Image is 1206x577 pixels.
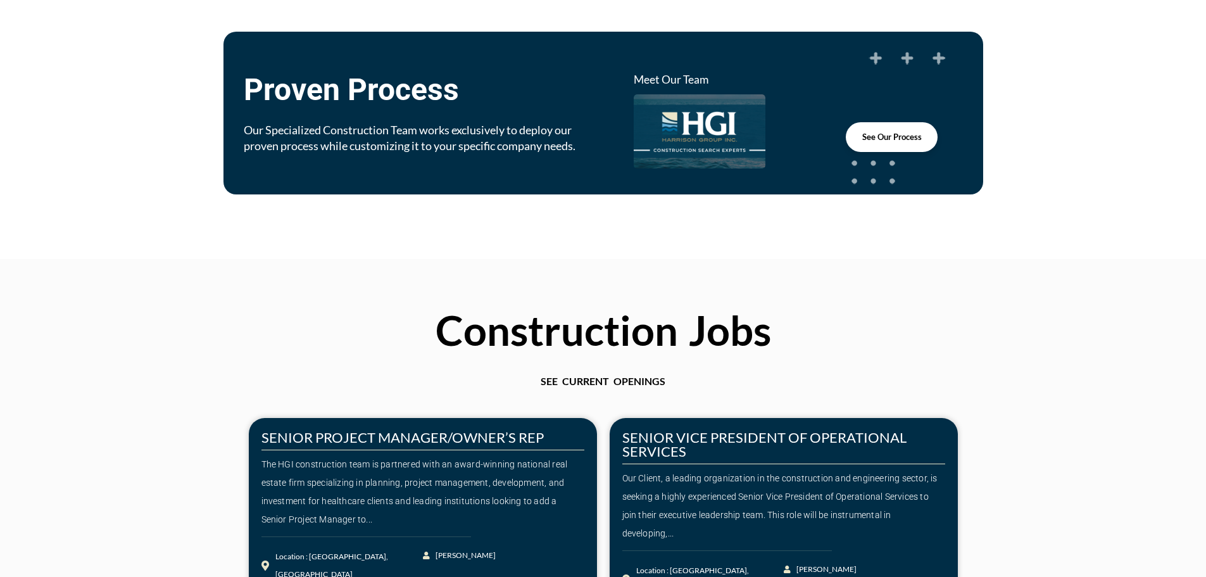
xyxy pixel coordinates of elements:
div: Our Specialized Construction Team works exclusively to deploy our proven process while customizin... [244,122,578,154]
div: Our Client, a leading organization in the construction and engineering sector, is seeking a highl... [622,469,945,542]
div: The HGI construction team is partnered with an award-winning national real estate firm specializi... [261,455,584,528]
span: See Our Process [862,133,922,141]
span: Proven Process [244,72,578,107]
h2: Construction Jobs [249,310,958,351]
a: See Our Process [846,122,938,152]
a: SENIOR VICE PRESIDENT OF OPERATIONAL SERVICES [622,429,907,460]
h2: See current openings [249,376,958,386]
img: HGI Construction Search Experts [634,94,765,168]
a: [PERSON_NAME] [423,547,504,565]
a: SENIOR PROJECT MANAGER/OWNER’S REP [261,429,544,446]
span: [PERSON_NAME] [432,547,496,565]
div: Meet Our Team [634,72,765,88]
